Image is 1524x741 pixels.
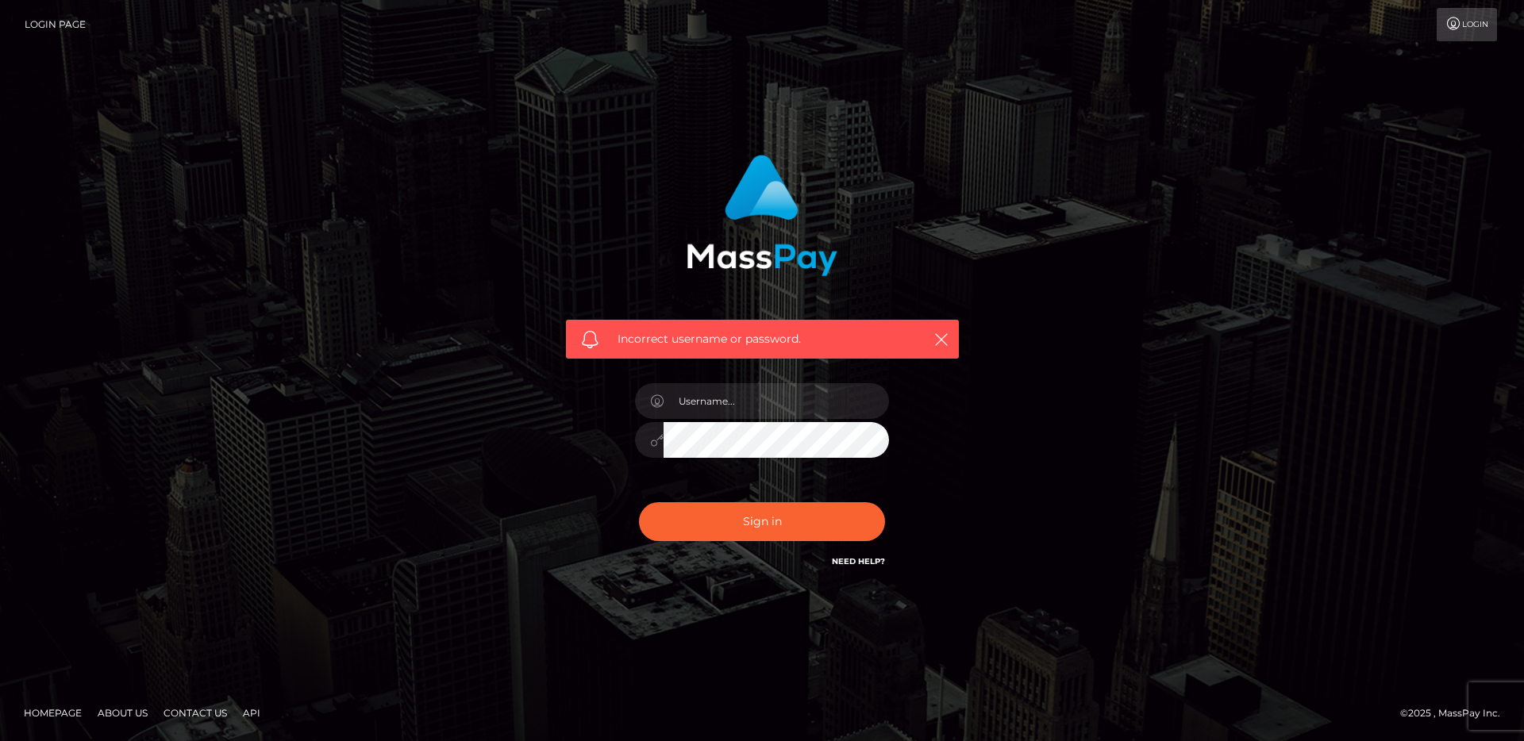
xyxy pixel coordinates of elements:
[1400,705,1512,722] div: © 2025 , MassPay Inc.
[639,502,885,541] button: Sign in
[17,701,88,725] a: Homepage
[91,701,154,725] a: About Us
[664,383,889,419] input: Username...
[237,701,267,725] a: API
[25,8,86,41] a: Login Page
[1437,8,1497,41] a: Login
[832,556,885,566] a: Need Help?
[618,331,907,347] span: Incorrect username or password.
[687,155,837,276] img: MassPay Login
[157,701,233,725] a: Contact Us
